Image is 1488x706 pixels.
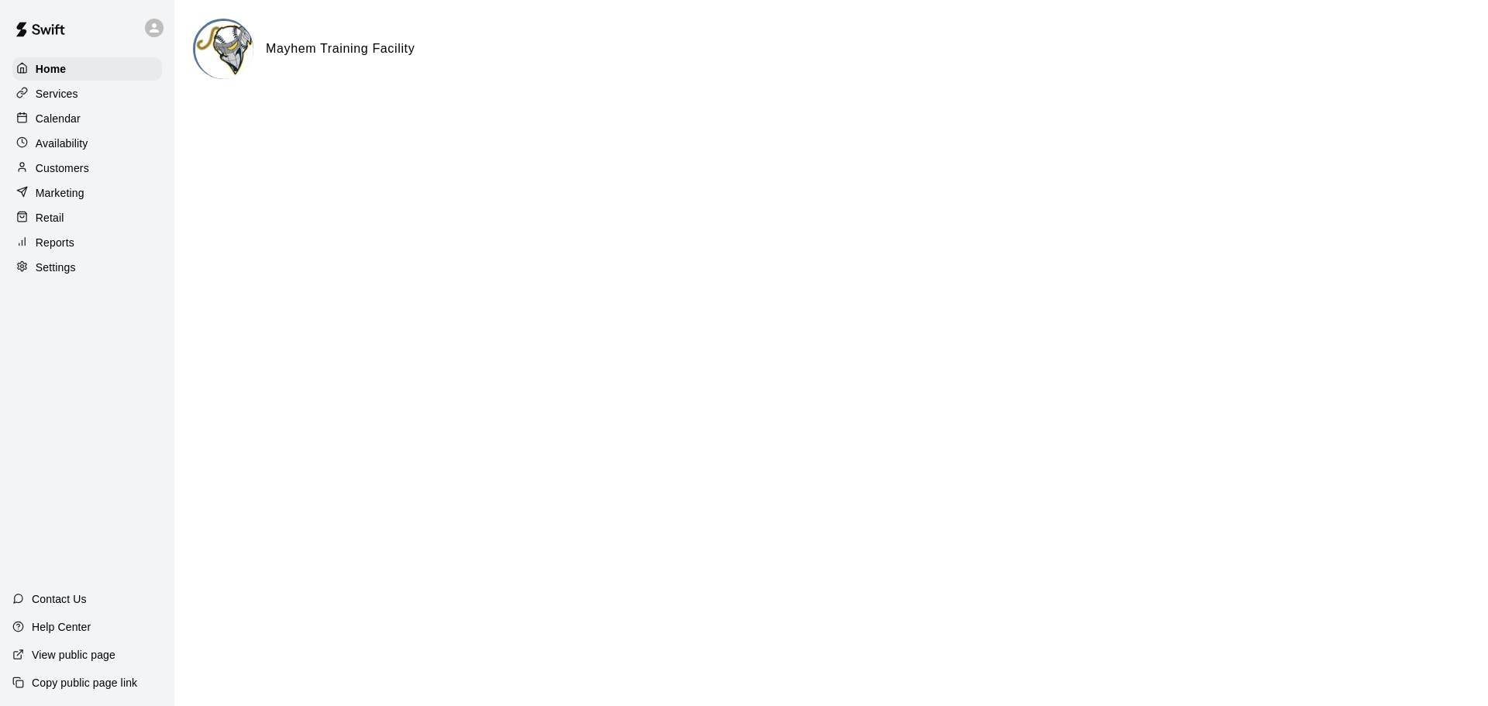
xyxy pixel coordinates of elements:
[12,82,162,105] a: Services
[36,111,81,126] p: Calendar
[12,132,162,155] a: Availability
[32,647,115,663] p: View public page
[36,136,88,151] p: Availability
[36,86,78,102] p: Services
[36,210,64,226] p: Retail
[32,675,137,691] p: Copy public page link
[36,235,74,250] p: Reports
[12,107,162,130] a: Calendar
[12,231,162,254] a: Reports
[32,591,87,607] p: Contact Us
[266,39,415,59] h6: Mayhem Training Facility
[36,185,84,201] p: Marketing
[36,260,76,275] p: Settings
[12,57,162,81] a: Home
[32,619,91,635] p: Help Center
[195,21,253,79] img: Mayhem Training Facility logo
[12,256,162,279] a: Settings
[12,157,162,180] a: Customers
[12,206,162,229] a: Retail
[36,61,67,77] p: Home
[36,160,89,176] p: Customers
[12,181,162,205] a: Marketing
